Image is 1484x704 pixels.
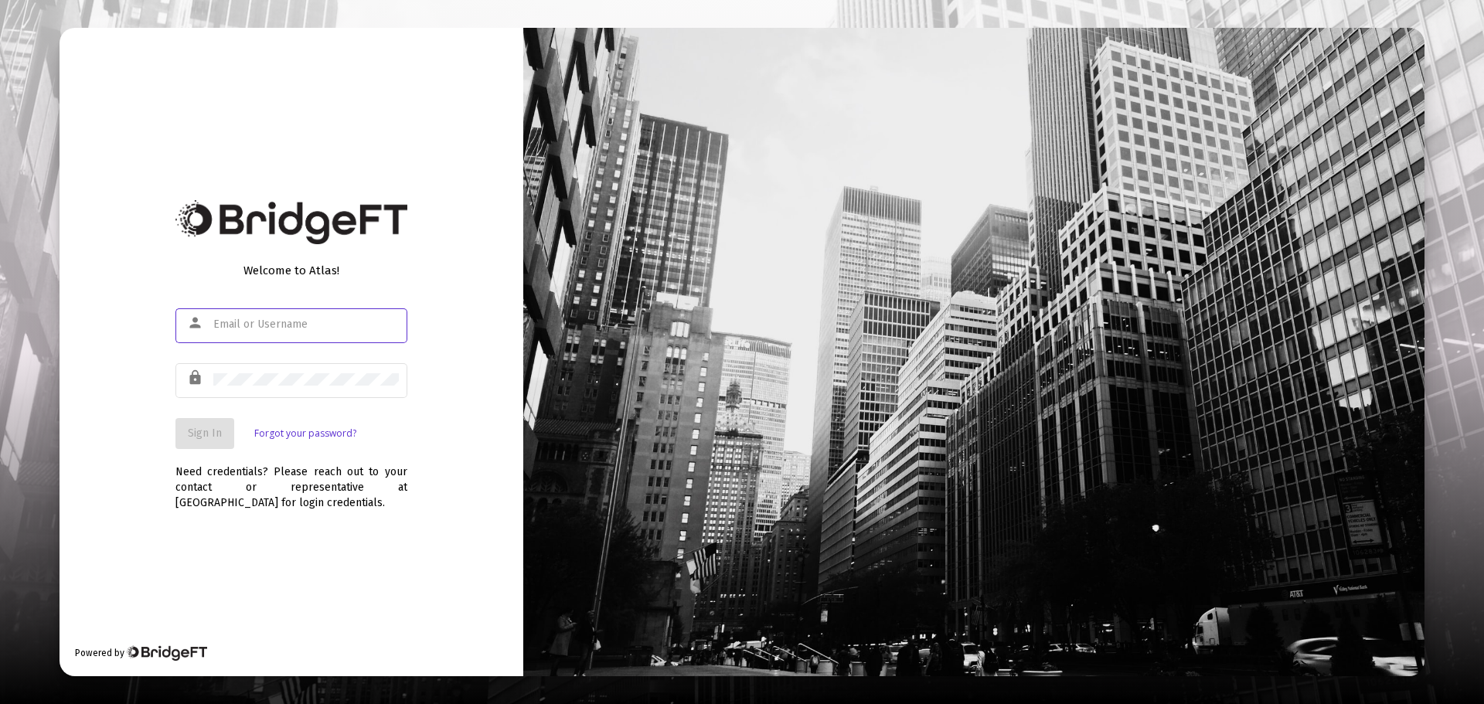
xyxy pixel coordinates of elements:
a: Forgot your password? [254,426,356,441]
img: Bridge Financial Technology Logo [175,200,407,244]
div: Need credentials? Please reach out to your contact or representative at [GEOGRAPHIC_DATA] for log... [175,449,407,511]
mat-icon: person [187,314,206,332]
button: Sign In [175,418,234,449]
input: Email or Username [213,318,399,331]
mat-icon: lock [187,369,206,387]
div: Powered by [75,645,207,661]
img: Bridge Financial Technology Logo [126,645,207,661]
div: Welcome to Atlas! [175,263,407,278]
span: Sign In [188,427,222,440]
